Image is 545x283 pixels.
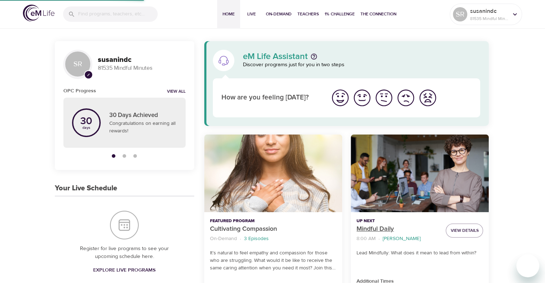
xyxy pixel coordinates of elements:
[378,234,380,244] li: ·
[446,224,483,238] button: View Details
[351,135,489,212] button: Mindful Daily
[109,111,177,120] p: 30 Days Achieved
[297,10,319,18] span: Teachers
[80,126,92,129] p: days
[329,87,351,109] button: I'm feeling great
[210,224,336,234] p: Cultivating Compassion
[78,6,158,22] input: Find programs, teachers, etc...
[243,10,260,18] span: Live
[221,93,321,103] p: How are you feeling [DATE]?
[80,116,92,126] p: 30
[351,87,373,109] button: I'm feeling good
[352,88,372,108] img: good
[63,87,96,95] h6: OPC Progress
[374,88,394,108] img: ok
[357,249,483,257] p: Lead Mindfully: What does it mean to lead from within?
[418,88,438,108] img: worst
[98,56,186,64] h3: susanindc
[218,55,229,66] img: eM Life Assistant
[395,87,417,109] button: I'm feeling bad
[109,120,177,135] p: Congratulations on earning all rewards!
[110,211,139,239] img: Your Live Schedule
[220,10,237,18] span: Home
[210,218,336,224] p: Featured Program
[167,89,186,95] a: View all notifications
[243,61,481,69] p: Discover programs just for you in two steps
[204,135,342,212] button: Cultivating Compassion
[357,224,440,234] p: Mindful Daily
[210,235,237,243] p: On-Demand
[357,218,440,224] p: Up Next
[357,234,440,244] nav: breadcrumb
[516,254,539,277] iframe: Button to launch messaging window
[357,235,376,243] p: 8:00 AM
[396,88,416,108] img: bad
[450,227,478,234] span: View Details
[90,264,158,277] a: Explore Live Programs
[470,7,508,15] p: susanindc
[243,52,308,61] p: eM Life Assistant
[240,234,241,244] li: ·
[383,235,421,243] p: [PERSON_NAME]
[23,5,54,21] img: logo
[470,15,508,22] p: 81535 Mindful Minutes
[69,245,180,261] p: Register for live programs to see your upcoming schedule here.
[210,249,336,272] p: It’s natural to feel empathy and compassion for those who are struggling. What would it be like t...
[63,50,92,78] div: SR
[373,87,395,109] button: I'm feeling ok
[93,266,156,275] span: Explore Live Programs
[325,10,355,18] span: 1% Challenge
[453,7,467,21] div: SR
[417,87,439,109] button: I'm feeling worst
[210,234,336,244] nav: breadcrumb
[266,10,292,18] span: On-Demand
[98,64,186,72] p: 81535 Mindful Minutes
[330,88,350,108] img: great
[55,184,117,192] h3: Your Live Schedule
[244,235,269,243] p: 3 Episodes
[360,10,396,18] span: The Connection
